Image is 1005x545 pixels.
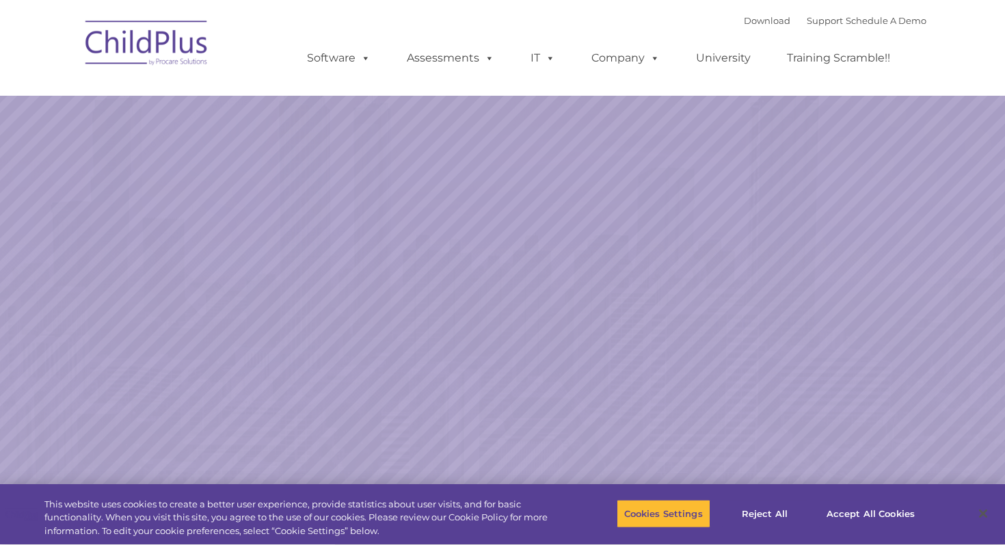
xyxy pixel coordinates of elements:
[744,15,926,26] font: |
[819,499,922,528] button: Accept All Cookies
[79,11,215,79] img: ChildPlus by Procare Solutions
[722,499,807,528] button: Reject All
[44,498,553,538] div: This website uses cookies to create a better user experience, provide statistics about user visit...
[617,499,710,528] button: Cookies Settings
[744,15,790,26] a: Download
[517,44,569,72] a: IT
[968,499,998,529] button: Close
[393,44,508,72] a: Assessments
[578,44,673,72] a: Company
[773,44,904,72] a: Training Scramble!!
[807,15,843,26] a: Support
[293,44,384,72] a: Software
[682,44,764,72] a: University
[683,300,851,344] a: Learn More
[846,15,926,26] a: Schedule A Demo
